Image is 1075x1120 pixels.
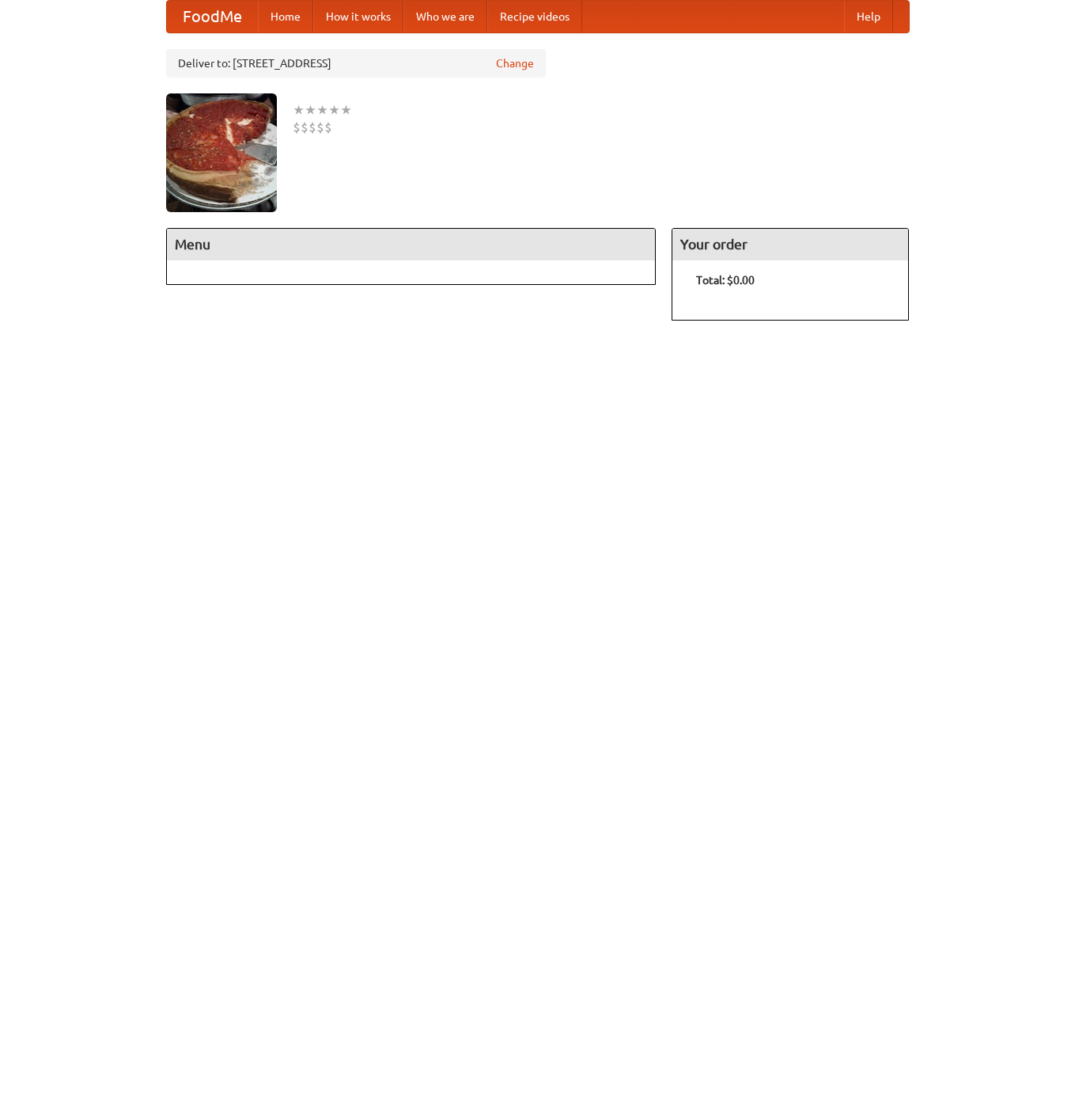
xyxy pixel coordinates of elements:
a: Help [844,1,893,32]
h4: Menu [167,229,656,260]
a: How it works [313,1,403,32]
a: Recipe videos [487,1,582,32]
b: Total: $0.00 [696,274,755,287]
li: $ [301,119,308,136]
a: Who we are [403,1,487,32]
li: $ [308,119,316,136]
a: FoodMe [167,1,258,32]
li: ★ [316,101,328,119]
li: $ [324,119,332,136]
li: $ [293,119,301,136]
li: ★ [305,101,316,119]
img: angular.jpg [166,93,277,212]
li: ★ [340,101,352,119]
li: ★ [293,101,305,119]
h4: Your order [672,229,908,260]
li: ★ [328,101,340,119]
li: $ [316,119,324,136]
a: Change [496,55,534,71]
a: Home [258,1,313,32]
div: Deliver to: [STREET_ADDRESS] [166,49,546,78]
